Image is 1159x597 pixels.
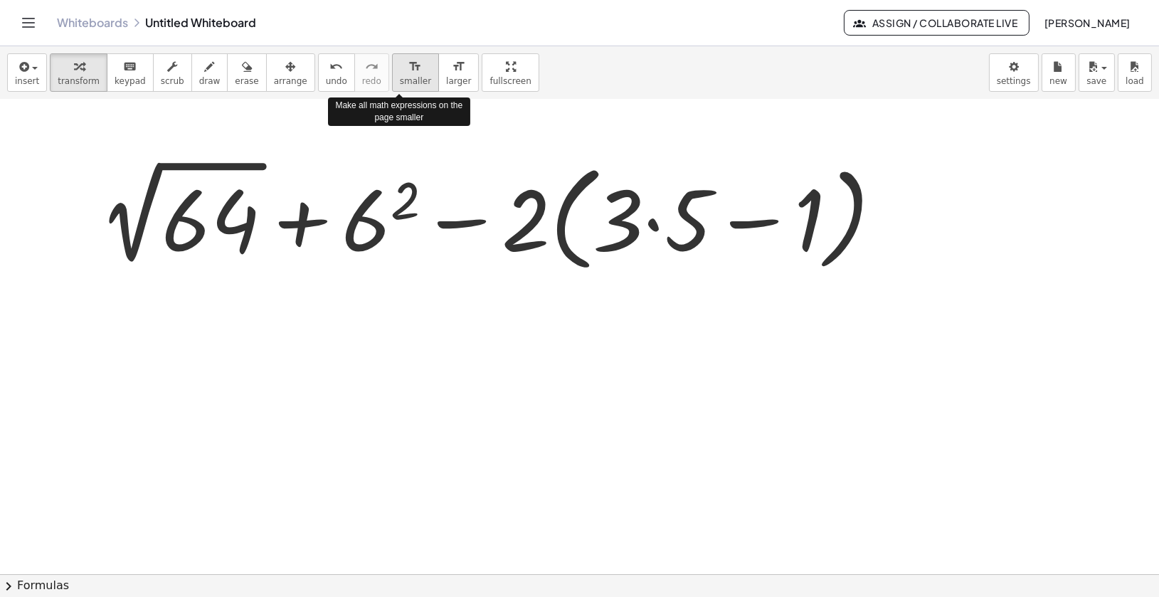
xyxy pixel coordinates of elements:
button: settings [989,53,1039,92]
i: undo [329,58,343,75]
div: Make all math expressions on the page smaller [328,97,470,126]
button: scrub [153,53,192,92]
button: keyboardkeypad [107,53,154,92]
button: Toggle navigation [17,11,40,34]
i: keyboard [123,58,137,75]
button: erase [227,53,266,92]
span: [PERSON_NAME] [1044,16,1131,29]
button: insert [7,53,47,92]
button: arrange [266,53,315,92]
span: save [1086,76,1106,86]
span: load [1126,76,1144,86]
button: [PERSON_NAME] [1032,10,1142,36]
span: erase [235,76,258,86]
span: larger [446,76,471,86]
span: redo [362,76,381,86]
button: transform [50,53,107,92]
span: insert [15,76,39,86]
button: new [1042,53,1076,92]
button: Assign / Collaborate Live [844,10,1030,36]
span: scrub [161,76,184,86]
span: smaller [400,76,431,86]
span: Assign / Collaborate Live [856,16,1017,29]
span: new [1049,76,1067,86]
i: format_size [408,58,422,75]
span: arrange [274,76,307,86]
span: undo [326,76,347,86]
button: save [1079,53,1115,92]
button: redoredo [354,53,389,92]
a: Whiteboards [57,16,128,30]
span: keypad [115,76,146,86]
span: transform [58,76,100,86]
span: fullscreen [489,76,531,86]
i: format_size [452,58,465,75]
button: fullscreen [482,53,539,92]
button: format_sizesmaller [392,53,439,92]
i: redo [365,58,379,75]
button: format_sizelarger [438,53,479,92]
button: undoundo [318,53,355,92]
span: settings [997,76,1031,86]
button: load [1118,53,1152,92]
span: draw [199,76,221,86]
button: draw [191,53,228,92]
